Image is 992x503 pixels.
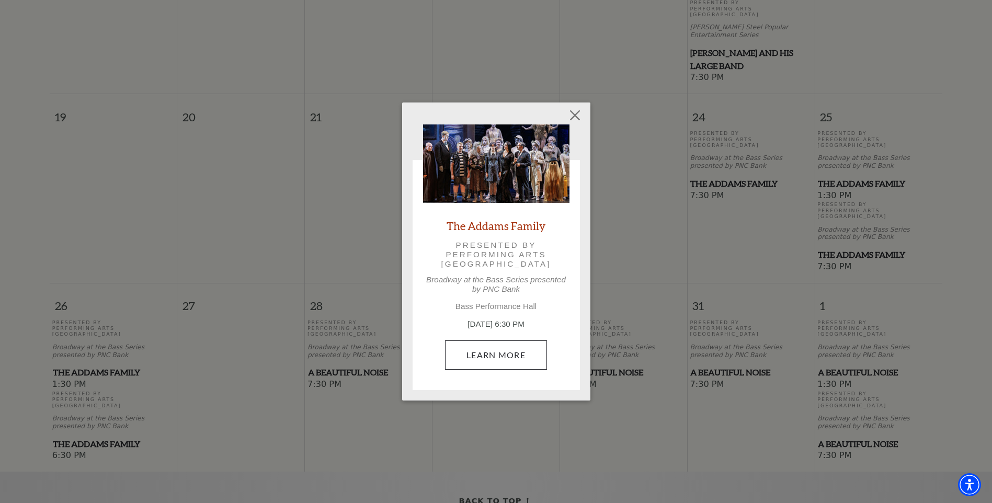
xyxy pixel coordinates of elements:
[958,473,981,496] div: Accessibility Menu
[438,241,555,269] p: Presented by Performing Arts [GEOGRAPHIC_DATA]
[423,302,569,311] p: Bass Performance Hall
[423,275,569,294] p: Broadway at the Bass Series presented by PNC Bank
[565,105,585,125] button: Close
[445,340,547,370] a: October 26, 6:30 PM Learn More
[423,318,569,330] p: [DATE] 6:30 PM
[423,124,569,203] img: The Addams Family
[447,219,545,233] a: The Addams Family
